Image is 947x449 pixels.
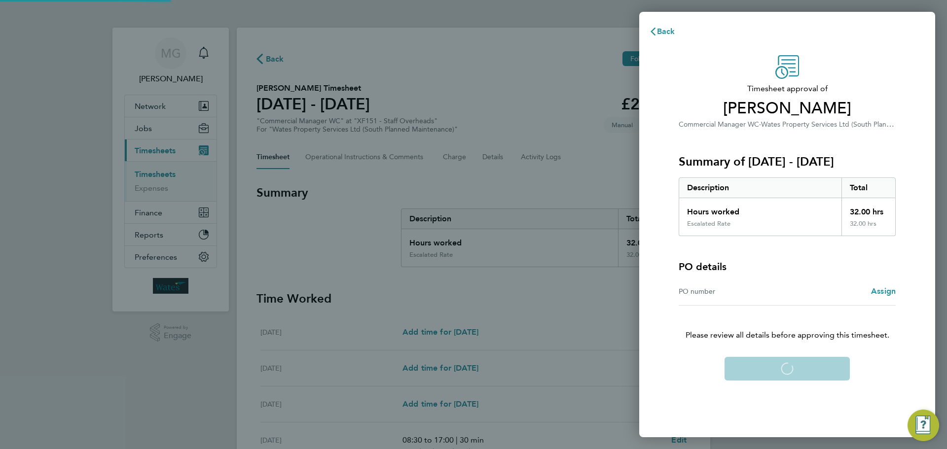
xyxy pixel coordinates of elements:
[841,198,896,220] div: 32.00 hrs
[687,220,730,228] div: Escalated Rate
[679,83,896,95] span: Timesheet approval of
[639,22,685,41] button: Back
[679,260,727,274] h4: PO details
[667,306,908,341] p: Please review all details before approving this timesheet.
[761,119,943,129] span: Wates Property Services Ltd (South Planned Maintenance)
[679,99,896,118] span: [PERSON_NAME]
[679,178,841,198] div: Description
[679,198,841,220] div: Hours worked
[759,120,761,129] span: ·
[841,220,896,236] div: 32.00 hrs
[657,27,675,36] span: Back
[679,154,896,170] h3: Summary of [DATE] - [DATE]
[871,286,896,296] span: Assign
[679,285,787,297] div: PO number
[679,177,896,236] div: Summary of 23 - 29 Aug 2025
[871,285,896,297] a: Assign
[908,410,939,441] button: Engage Resource Center
[679,120,759,129] span: Commercial Manager WC
[841,178,896,198] div: Total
